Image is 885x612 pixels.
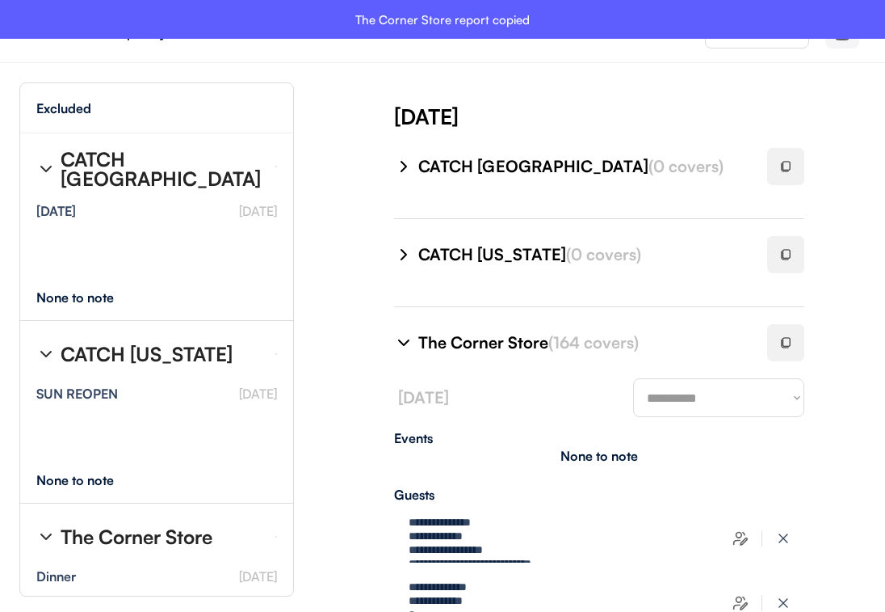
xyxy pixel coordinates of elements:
div: None to note [560,450,638,462]
img: x-close%20%283%29.svg [775,530,791,547]
font: [DATE] [398,387,449,407]
div: CATCH [US_STATE] [61,344,233,364]
div: CATCH [GEOGRAPHIC_DATA] [418,155,748,178]
div: Excluded [36,102,91,115]
div: [DATE] [36,205,76,217]
div: Guests [394,488,804,501]
img: users-edit.svg [732,595,749,611]
img: x-close%20%283%29.svg [775,595,791,611]
img: chevron-right%20%281%29.svg [36,159,56,179]
div: CATCH [GEOGRAPHIC_DATA] [61,150,262,188]
div: Events [394,432,804,445]
div: Dinner [36,570,76,583]
img: chevron-right%20%281%29.svg [36,344,56,364]
font: (0 covers) [648,156,724,176]
div: SUN REOPEN [36,387,118,400]
div: The Corner Store [418,331,748,354]
img: chevron-right%20%281%29.svg [36,527,56,547]
div: None to note [36,474,144,487]
img: chevron-right%20%281%29.svg [394,157,413,176]
font: [DATE] [239,203,277,219]
font: (164 covers) [548,332,639,352]
div: The Corner Store [61,527,212,547]
font: [DATE] [239,568,277,585]
img: chevron-right%20%281%29.svg [394,333,413,352]
img: chevron-right%20%281%29.svg [394,245,413,264]
div: [DATE] [394,102,885,131]
div: None to note [36,291,144,304]
div: CATCH [US_STATE] [418,243,748,266]
font: (0 covers) [566,244,641,264]
img: users-edit.svg [732,530,749,547]
font: [DATE] [239,386,277,402]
